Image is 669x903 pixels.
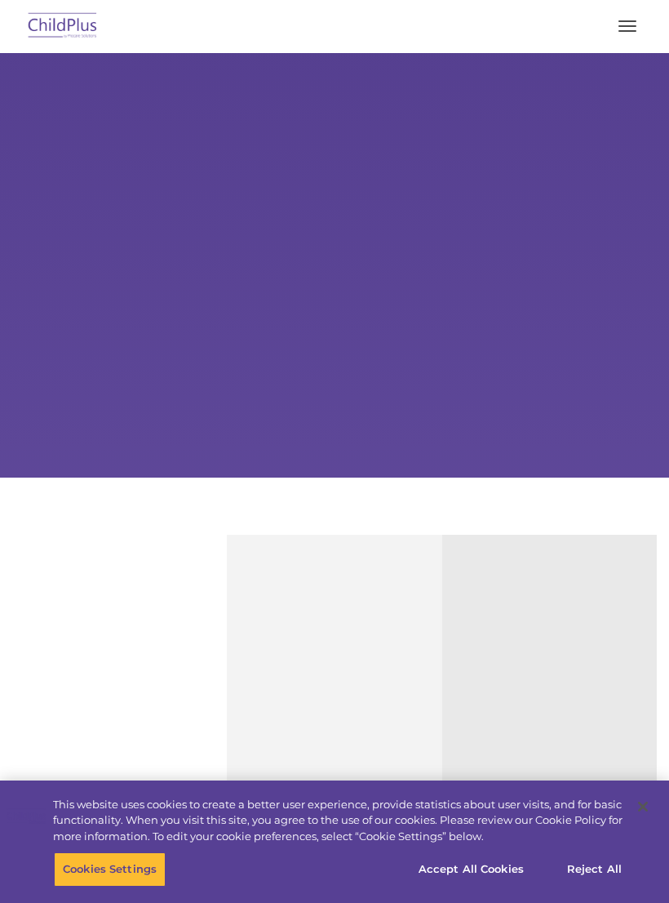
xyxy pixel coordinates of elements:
img: ChildPlus by Procare Solutions [24,7,101,46]
button: Reject All [543,852,645,887]
button: Cookies Settings [54,852,166,887]
div: This website uses cookies to create a better user experience, provide statistics about user visit... [53,797,622,845]
button: Close [625,789,661,825]
button: Accept All Cookies [410,852,533,887]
